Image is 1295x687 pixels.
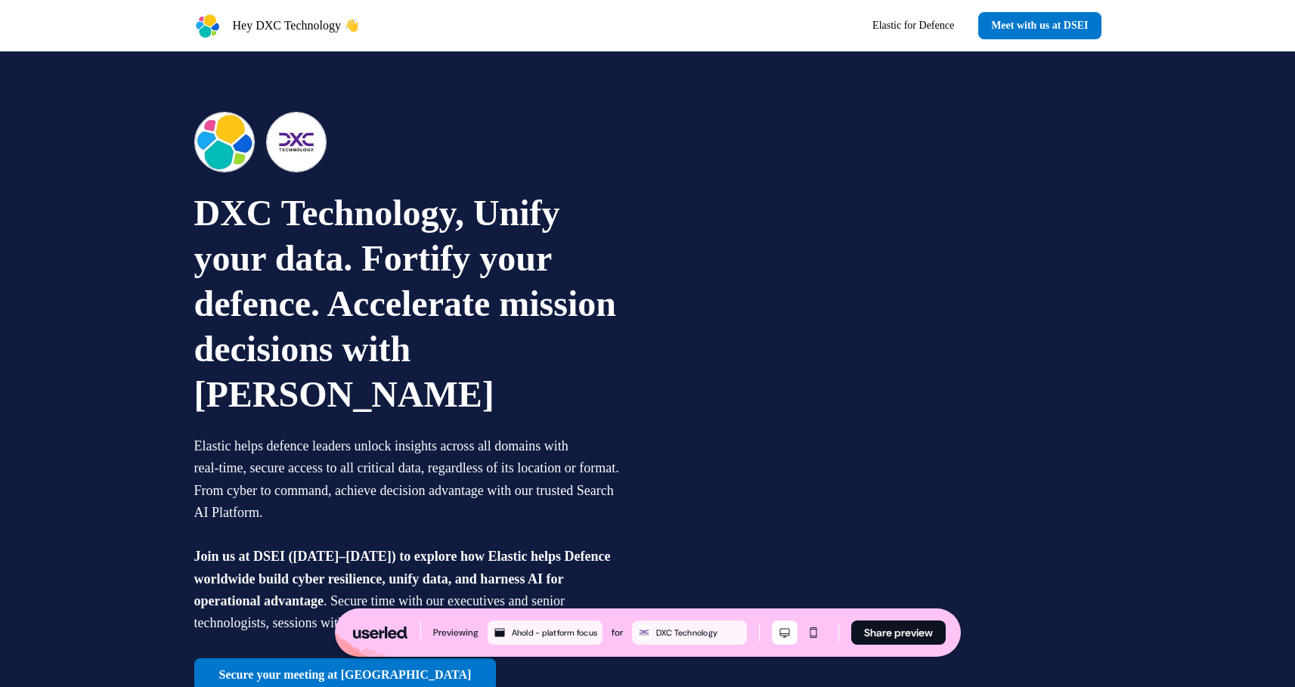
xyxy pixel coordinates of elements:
p: Hey DXC Technology 👋 [233,17,359,35]
div: DXC Technology [656,626,744,639]
span: real-time, secure access to all critical data, regardless of its location or format. From cyber t... [194,460,619,520]
button: Mobile mode [801,620,826,645]
p: DXC Technology, Unify your data. Fortify your defence. Accelerate mission decisions with [PERSON_... [194,190,627,417]
span: . Secure time with our executives and senior technologists, sessions with our team of experts are... [194,593,565,630]
span: Elastic helps defence leaders unlock insights across all domains with [194,438,568,453]
a: Elastic for Defence [860,12,966,39]
div: Previewing [433,625,479,640]
div: Ahold - platform focus [512,626,599,639]
button: Share preview [851,620,946,645]
div: for [612,625,623,640]
a: Meet with us at DSEI [978,12,1101,39]
span: Join us at DSEI ([DATE]–[DATE]) to explore how Elastic helps Defence worldwide build cyber resili... [194,549,611,608]
button: Desktop mode [772,620,798,645]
